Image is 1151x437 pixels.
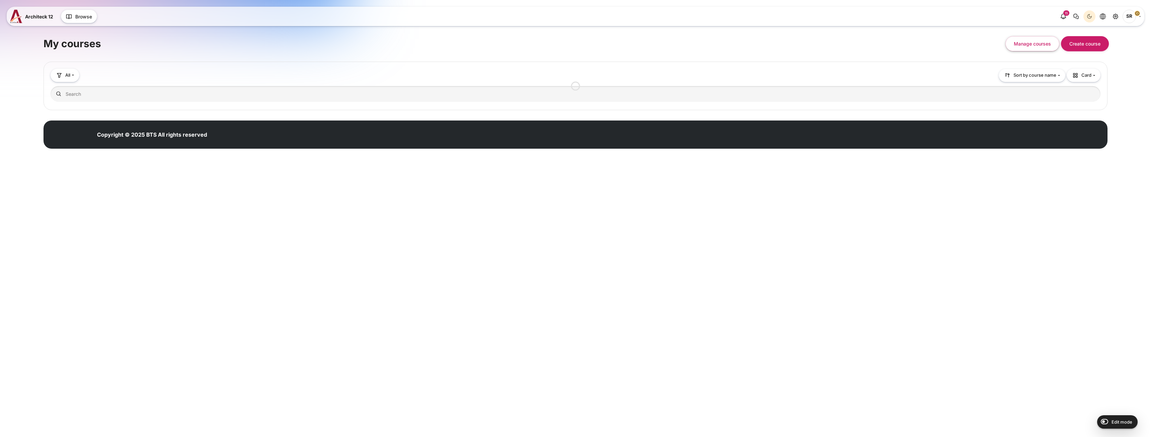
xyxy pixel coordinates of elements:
[1123,10,1136,23] span: Songklod Riraroengjaratsaeng
[1057,10,1069,22] div: Show notification window with 15 new notifications
[999,69,1065,82] button: Sorting drop-down menu
[10,10,22,23] img: A12
[1084,11,1094,21] div: Dark Mode
[1083,10,1095,22] button: Light Mode Dark Mode
[51,69,79,82] button: Grouping drop-down menu
[25,13,53,20] span: Architeck 12
[61,10,97,23] button: Browse
[43,19,1108,110] section: Content
[51,69,1100,103] div: Course overview controls
[65,72,70,79] span: All
[1072,72,1091,79] span: Card
[97,131,207,138] strong: Copyright © 2025 BTS All rights reserved
[1005,36,1059,51] button: Manage courses
[1123,10,1141,23] a: User menu
[51,86,1100,102] input: Search
[1070,10,1082,22] button: There are 0 unread conversations
[1110,10,1122,22] a: Site administration
[43,37,101,50] h1: My courses
[1061,36,1109,51] button: Create course
[1112,419,1132,425] span: Edit mode
[1097,10,1109,22] button: Languages
[1013,72,1056,79] span: Sort by course name
[1063,10,1069,16] div: 15
[43,62,1108,110] section: Course overview
[10,10,56,23] a: A12 A12 Architeck 12
[1067,69,1100,82] button: Display drop-down menu
[75,13,92,20] span: Browse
